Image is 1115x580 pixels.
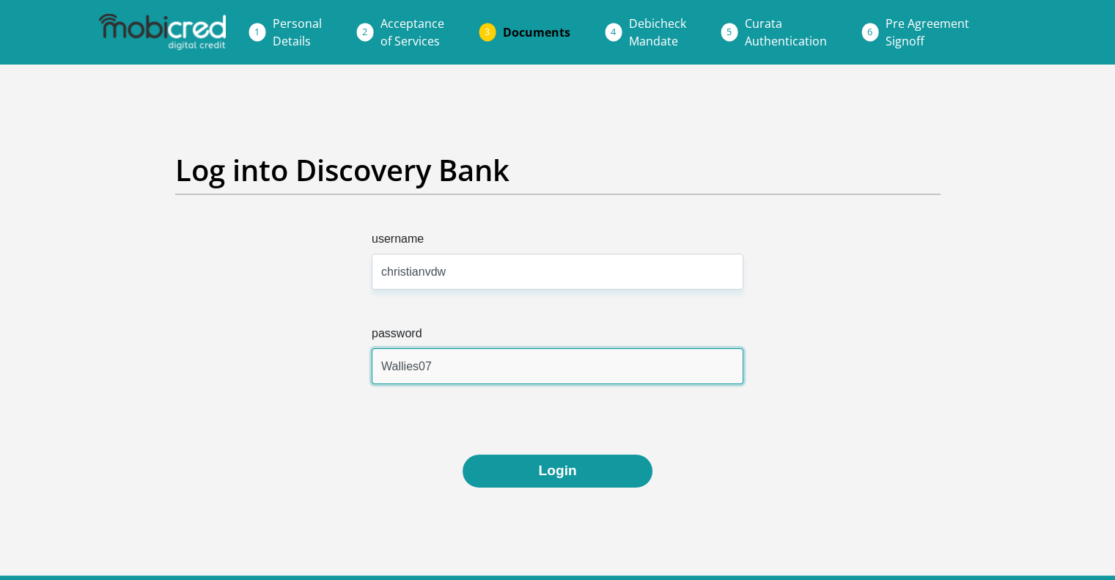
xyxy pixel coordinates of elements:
span: Acceptance of Services [380,15,444,49]
h2: Log into Discovery Bank [175,153,941,188]
a: CurataAuthentication [733,9,839,56]
input: Username [372,254,743,290]
a: Acceptanceof Services [369,9,456,56]
span: Personal Details [273,15,322,49]
a: DebicheckMandate [617,9,698,56]
a: Pre AgreementSignoff [874,9,981,56]
input: Password [372,348,743,384]
a: Documents [491,18,582,47]
span: Pre Agreement Signoff [886,15,969,49]
span: Documents [503,24,570,40]
a: PersonalDetails [261,9,334,56]
label: password [372,325,743,348]
button: Login [463,455,652,488]
span: Debicheck Mandate [629,15,686,49]
span: Curata Authentication [745,15,827,49]
label: username [372,230,743,254]
img: mobicred logo [99,14,225,51]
